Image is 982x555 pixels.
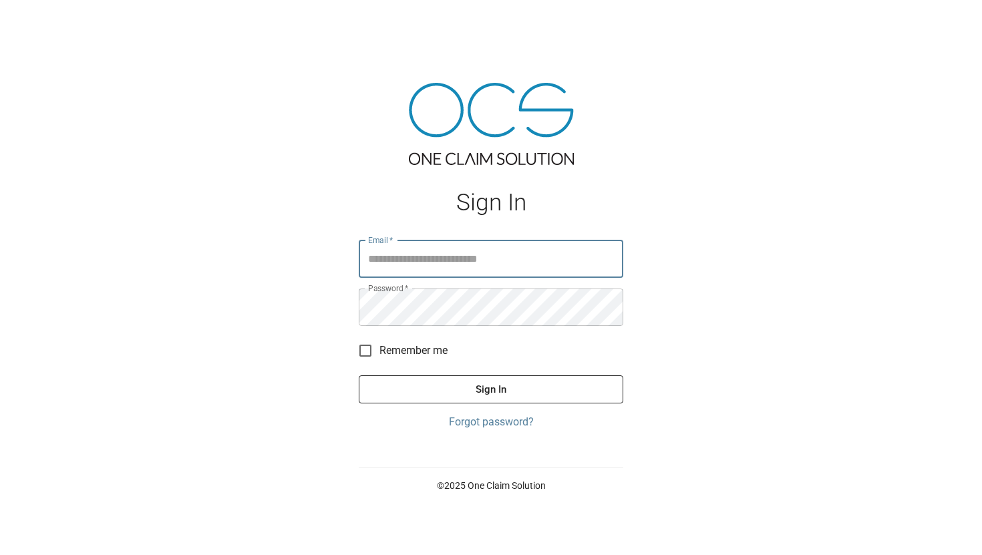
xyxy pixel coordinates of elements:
[16,8,69,35] img: ocs-logo-white-transparent.png
[379,343,448,359] span: Remember me
[368,283,408,294] label: Password
[359,479,623,492] p: © 2025 One Claim Solution
[359,414,623,430] a: Forgot password?
[359,375,623,403] button: Sign In
[359,189,623,216] h1: Sign In
[409,83,574,165] img: ocs-logo-tra.png
[368,234,393,246] label: Email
